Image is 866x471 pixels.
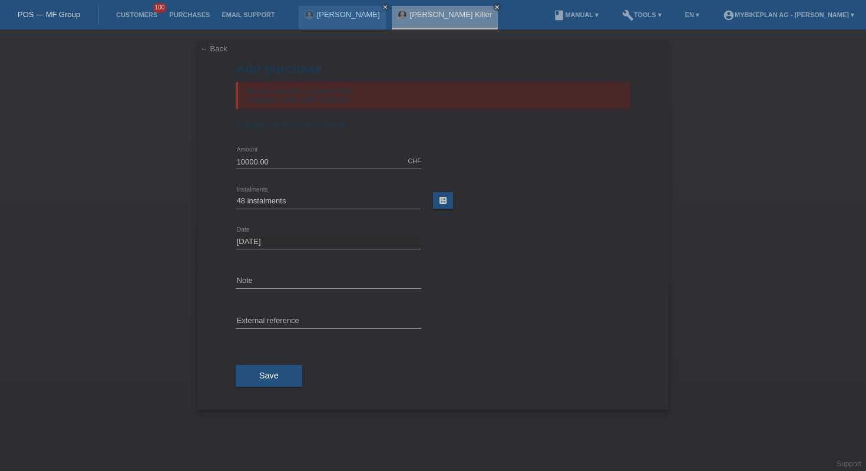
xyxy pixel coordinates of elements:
[236,61,630,76] h1: Add purchase
[410,10,492,19] a: [PERSON_NAME] Killer
[163,11,216,18] a: Purchases
[236,365,302,387] button: Save
[438,196,448,205] i: calculate
[616,11,667,18] a: buildTools ▾
[382,4,388,10] i: close
[553,9,565,21] i: book
[317,10,380,19] a: [PERSON_NAME]
[381,3,389,11] a: close
[723,9,735,21] i: account_circle
[408,157,421,164] div: CHF
[200,44,227,53] a: ← Back
[299,121,346,130] span: CHF 3'000.00
[837,460,861,468] a: Support
[433,192,453,209] a: calculate
[236,121,296,130] span: Available amount:
[547,11,604,18] a: bookManual ▾
[717,11,860,18] a: account_circleMybikeplan AG - [PERSON_NAME] ▾
[494,4,500,10] i: close
[216,11,280,18] a: Email Support
[622,9,634,21] i: build
[259,371,279,380] span: Save
[110,11,163,18] a: Customers
[679,11,705,18] a: EN ▾
[153,3,167,13] span: 100
[493,3,501,11] a: close
[18,10,80,19] a: POS — MF Group
[236,82,630,109] div: Amount exceeds customer limit. Available credit: CHF 3'000.00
